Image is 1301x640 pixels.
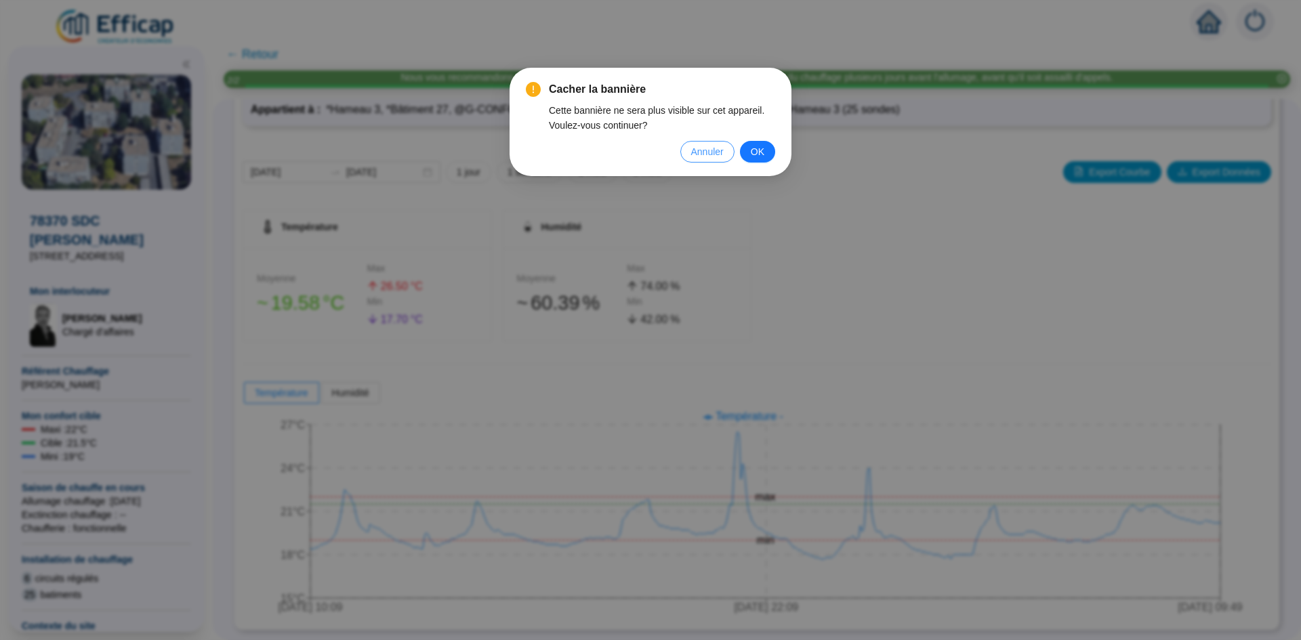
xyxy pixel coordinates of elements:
button: Annuler [680,141,735,163]
span: exclamation-circle [526,82,541,97]
span: Annuler [691,144,724,159]
button: OK [740,141,775,163]
span: OK [751,144,764,159]
div: Cette bannière ne sera plus visible sur cet appareil. Voulez-vous continuer? [549,103,775,133]
span: Cacher la bannière [549,81,775,98]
